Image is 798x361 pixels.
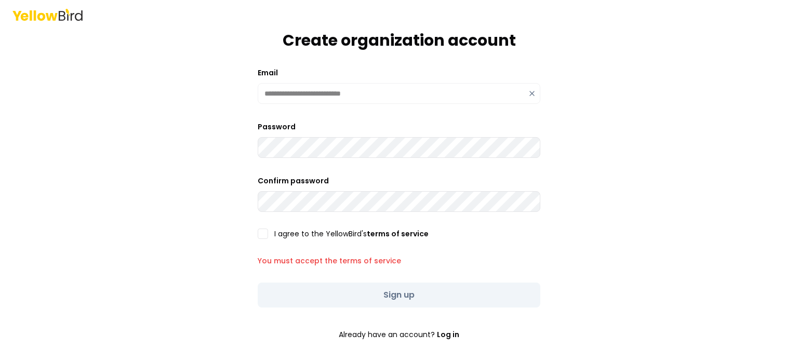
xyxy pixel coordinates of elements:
[367,229,429,239] a: terms of service
[258,256,540,266] p: You must accept the terms of service
[258,122,296,132] label: Password
[283,31,516,50] h1: Create organization account
[437,324,459,345] a: Log in
[258,176,329,186] label: Confirm password
[258,324,540,345] p: Already have an account?
[274,230,429,237] label: I agree to the YellowBird's
[258,68,278,78] label: Email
